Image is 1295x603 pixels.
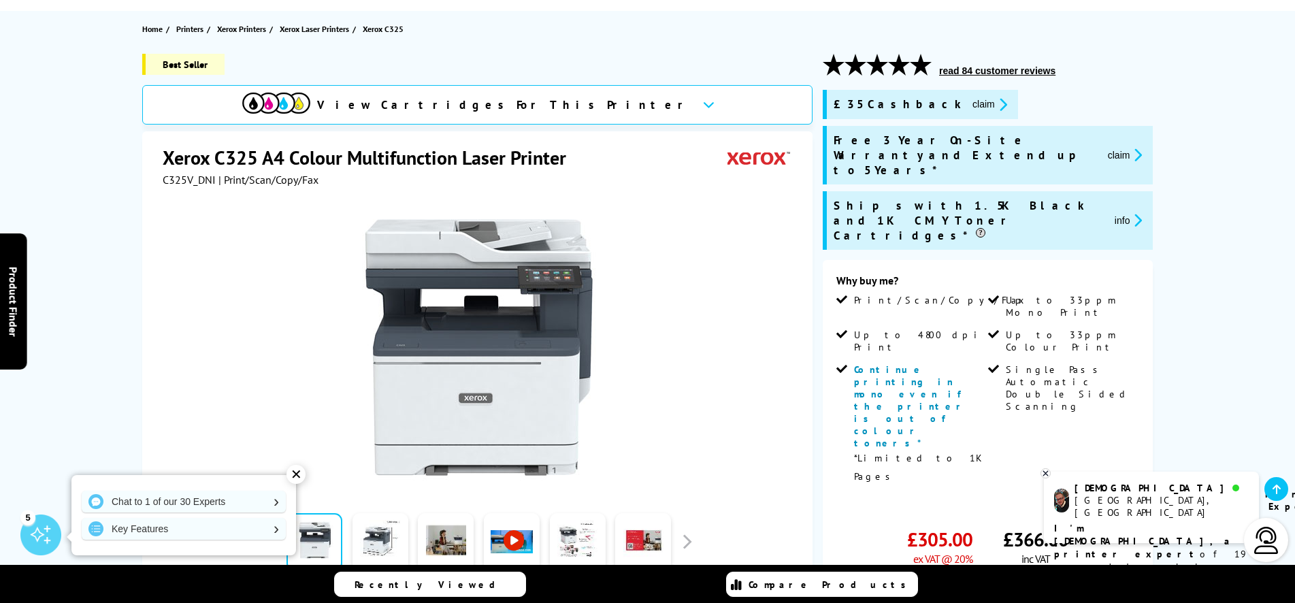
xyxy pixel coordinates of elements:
[935,65,1060,77] button: read 84 customer reviews
[968,97,1011,112] button: promo-description
[142,22,163,36] span: Home
[1006,363,1136,412] span: Single Pass Automatic Double Sided Scanning
[280,22,353,36] a: Xerox Laser Printers
[1075,494,1248,519] div: [GEOGRAPHIC_DATA], [GEOGRAPHIC_DATA]
[836,274,1139,294] div: Why buy me?
[854,294,1029,306] span: Print/Scan/Copy/Fax
[727,145,790,170] img: Xerox
[82,491,286,512] a: Chat to 1 of our 30 Experts
[355,578,509,591] span: Recently Viewed
[7,267,20,337] span: Product Finder
[854,449,985,486] p: *Limited to 1K Pages
[907,527,972,552] span: £305.00
[749,578,913,591] span: Compare Products
[217,22,269,36] a: Xerox Printers
[286,465,306,484] div: ✕
[217,22,266,36] span: Xerox Printers
[913,552,972,566] span: ex VAT @ 20%
[346,214,612,480] img: Xerox C325
[176,22,203,36] span: Printers
[1054,489,1069,512] img: chris-livechat.png
[363,22,404,36] span: Xerox C325
[1021,552,1050,566] span: inc VAT
[1006,294,1136,319] span: Up to 33ppm Mono Print
[1054,522,1234,560] b: I'm [DEMOGRAPHIC_DATA], a printer expert
[854,329,985,353] span: Up to 4800 dpi Print
[142,22,166,36] a: Home
[1054,522,1249,600] p: of 19 years! I can help you choose the right product
[218,173,318,186] span: | Print/Scan/Copy/Fax
[82,518,286,540] a: Key Features
[1075,482,1248,494] div: [DEMOGRAPHIC_DATA]
[20,510,35,525] div: 5
[163,173,216,186] span: C325V_DNI
[854,363,968,449] span: Continue printing in mono even if the printer is out of colour toners*
[726,572,918,597] a: Compare Products
[142,54,225,75] span: Best Seller
[834,198,1104,243] span: Ships with 1.5K Black and 1K CMY Toner Cartridges*
[363,22,407,36] a: Xerox C325
[280,22,349,36] span: Xerox Laser Printers
[834,97,962,112] span: £35 Cashback
[242,93,310,114] img: cmyk-icon.svg
[1253,527,1280,554] img: user-headset-light.svg
[834,133,1097,178] span: Free 3 Year On-Site Warranty and Extend up to 5 Years*
[176,22,207,36] a: Printers
[1006,329,1136,353] span: Up to 33ppm Colour Print
[1003,527,1068,552] span: £366.00
[163,145,580,170] h1: Xerox C325 A4 Colour Multifunction Laser Printer
[334,572,526,597] a: Recently Viewed
[1111,212,1147,228] button: promo-description
[317,97,691,112] span: View Cartridges For This Printer
[1104,147,1147,163] button: promo-description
